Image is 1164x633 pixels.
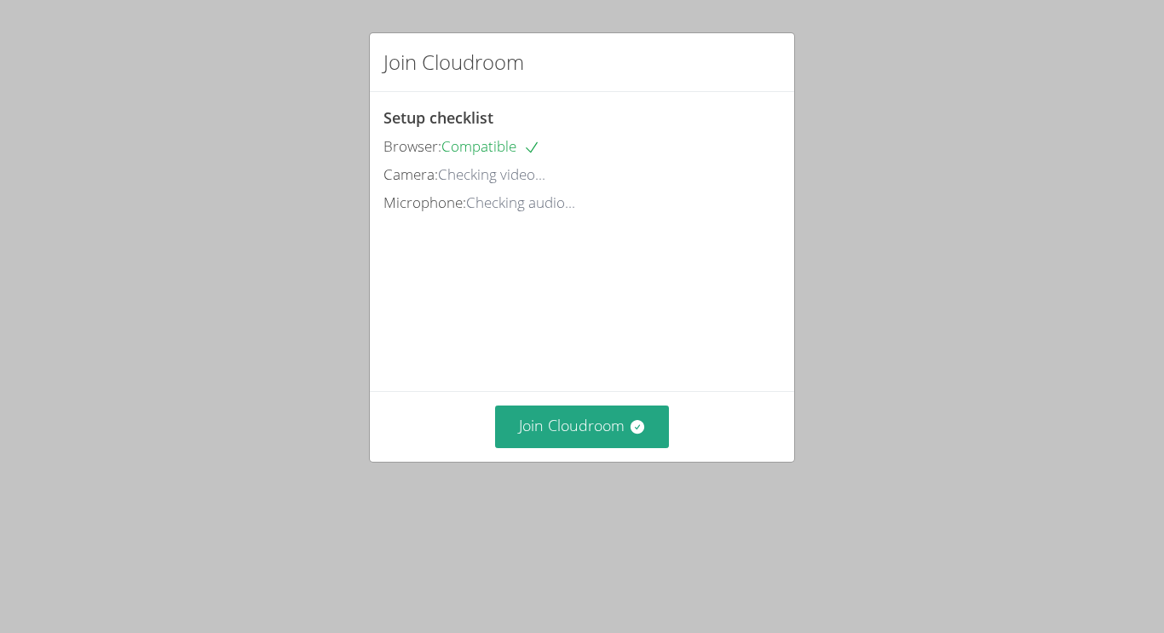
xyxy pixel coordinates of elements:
[383,193,466,212] span: Microphone:
[383,164,438,184] span: Camera:
[383,47,524,78] h2: Join Cloudroom
[466,193,575,212] span: Checking audio...
[383,136,441,156] span: Browser:
[383,107,493,128] span: Setup checklist
[441,136,540,156] span: Compatible
[438,164,545,184] span: Checking video...
[495,406,670,447] button: Join Cloudroom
